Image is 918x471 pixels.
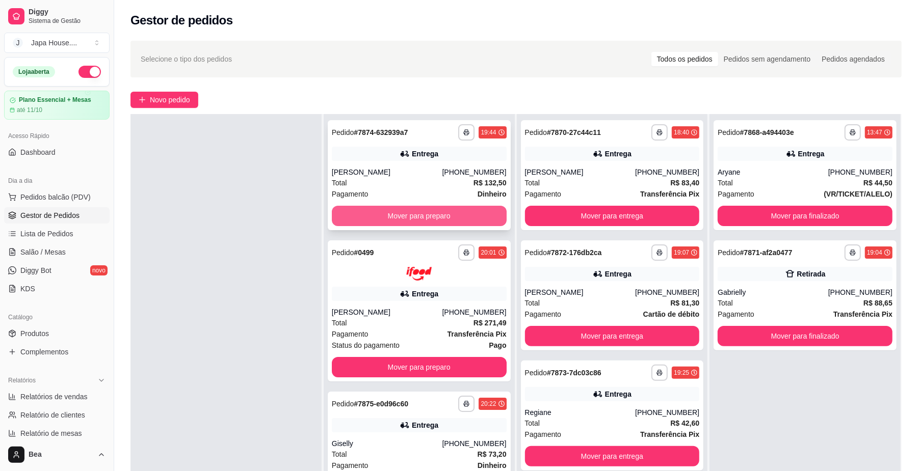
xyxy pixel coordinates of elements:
div: [PHONE_NUMBER] [442,307,506,317]
strong: R$ 81,30 [670,299,699,307]
div: Entrega [605,149,632,159]
strong: (VR/TICKET/ALELO) [824,190,893,198]
span: Relatórios [8,376,36,384]
span: Status do pagamento [332,340,400,351]
strong: R$ 44,50 [863,179,893,187]
button: Pedidos balcão (PDV) [4,189,110,205]
div: Entrega [798,149,825,159]
span: KDS [20,284,35,294]
span: Pagamento [525,429,562,440]
span: Selecione o tipo dos pedidos [141,53,232,65]
strong: # 7871-af2a0477 [740,248,793,257]
div: Aryane [718,167,828,177]
span: Pagamento [332,460,369,471]
strong: Transferência Pix [833,310,893,318]
h2: Gestor de pedidos [130,12,233,29]
div: [PHONE_NUMBER] [828,167,893,177]
strong: R$ 42,60 [670,419,699,427]
div: Dia a dia [4,173,110,189]
strong: R$ 83,40 [670,179,699,187]
strong: Transferência Pix [640,190,699,198]
button: Mover para entrega [525,446,700,466]
div: Entrega [412,420,438,430]
span: Relatório de clientes [20,410,85,420]
span: Pagamento [332,188,369,200]
span: Lista de Pedidos [20,229,73,239]
span: J [13,38,23,48]
article: Plano Essencial + Mesas [19,96,91,104]
a: Diggy Botnovo [4,262,110,279]
span: Dashboard [20,147,56,157]
strong: Cartão de débito [643,310,699,318]
div: 19:04 [867,248,882,257]
span: Gestor de Pedidos [20,210,80,220]
button: Alterar Status [78,66,101,78]
a: Gestor de Pedidos [4,207,110,224]
button: Mover para entrega [525,206,700,226]
span: Diggy [29,8,106,17]
div: [PHONE_NUMBER] [442,438,506,449]
div: [PHONE_NUMBER] [635,287,699,297]
div: Acesso Rápido [4,128,110,144]
strong: Pago [489,341,506,349]
span: Pedido [332,128,354,136]
a: DiggySistema de Gestão [4,4,110,29]
div: [PERSON_NAME] [332,167,442,177]
span: Pedido [332,400,354,408]
div: Todos os pedidos [651,52,718,66]
a: KDS [4,281,110,297]
article: até 11/10 [17,106,42,114]
div: 20:01 [481,248,496,257]
div: [PHONE_NUMBER] [442,167,506,177]
a: Produtos [4,325,110,342]
a: Dashboard [4,144,110,160]
div: Regiane [525,407,636,418]
div: Retirada [797,269,826,279]
strong: Dinheiro [478,461,507,469]
span: Complementos [20,347,68,357]
strong: # 7868-a494403e [740,128,794,136]
strong: # 7874-632939a7 [354,128,408,136]
div: [PERSON_NAME] [525,287,636,297]
button: Novo pedido [130,92,198,108]
span: Novo pedido [150,94,190,105]
div: [PERSON_NAME] [525,167,636,177]
span: Pagamento [525,309,562,320]
strong: # 7870-27c44c11 [547,128,601,136]
span: Total [332,317,347,328]
strong: Dinheiro [478,190,507,198]
div: 19:25 [674,369,689,377]
button: Mover para finalizado [718,326,893,346]
span: Pagamento [332,328,369,340]
div: Japa House. ... [31,38,77,48]
span: Diggy Bot [20,265,51,275]
strong: # 7873-7dc03c86 [547,369,601,377]
span: Total [718,177,733,188]
span: Total [332,177,347,188]
a: Complementos [4,344,110,360]
div: Pedidos agendados [816,52,890,66]
div: Entrega [605,269,632,279]
span: Total [332,449,347,460]
span: Produtos [20,328,49,339]
div: Pedidos sem agendamento [718,52,816,66]
span: Pagamento [718,188,754,200]
a: Plano Essencial + Mesasaté 11/10 [4,91,110,120]
strong: # 7875-e0d96c60 [354,400,408,408]
span: Total [718,297,733,309]
strong: Transferência Pix [640,430,699,438]
a: Salão / Mesas [4,244,110,260]
div: Giselly [332,438,442,449]
img: ifood [406,267,432,281]
div: Entrega [605,389,632,399]
span: Relatórios de vendas [20,392,88,402]
span: Pedido [525,369,547,377]
div: [PHONE_NUMBER] [635,407,699,418]
span: Total [525,177,540,188]
span: Sistema de Gestão [29,17,106,25]
strong: Transferência Pix [448,330,507,338]
div: [PHONE_NUMBER] [635,167,699,177]
span: Pedido [525,248,547,257]
div: [PERSON_NAME] [332,307,442,317]
div: 20:22 [481,400,496,408]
